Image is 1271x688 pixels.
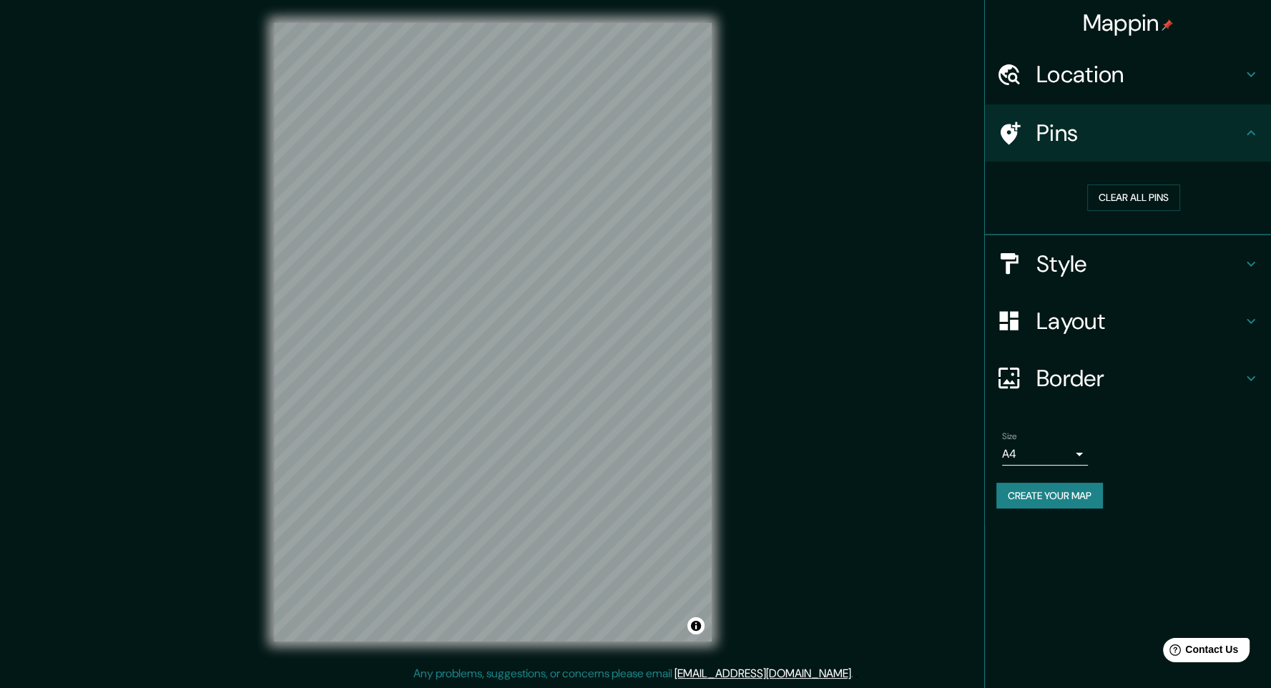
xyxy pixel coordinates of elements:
[1162,19,1173,31] img: pin-icon.png
[413,665,853,682] p: Any problems, suggestions, or concerns please email .
[985,46,1271,103] div: Location
[1087,185,1180,211] button: Clear all pins
[1036,250,1242,278] h4: Style
[687,617,705,634] button: Toggle attribution
[274,23,712,642] canvas: Map
[1002,430,1017,442] label: Size
[985,293,1271,350] div: Layout
[1036,307,1242,335] h4: Layout
[996,483,1103,509] button: Create your map
[985,235,1271,293] div: Style
[1036,119,1242,147] h4: Pins
[985,350,1271,407] div: Border
[674,666,851,681] a: [EMAIL_ADDRESS][DOMAIN_NAME]
[1144,632,1255,672] iframe: Help widget launcher
[1036,60,1242,89] h4: Location
[855,665,858,682] div: .
[1002,443,1088,466] div: A4
[1083,9,1174,37] h4: Mappin
[985,104,1271,162] div: Pins
[853,665,855,682] div: .
[1036,364,1242,393] h4: Border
